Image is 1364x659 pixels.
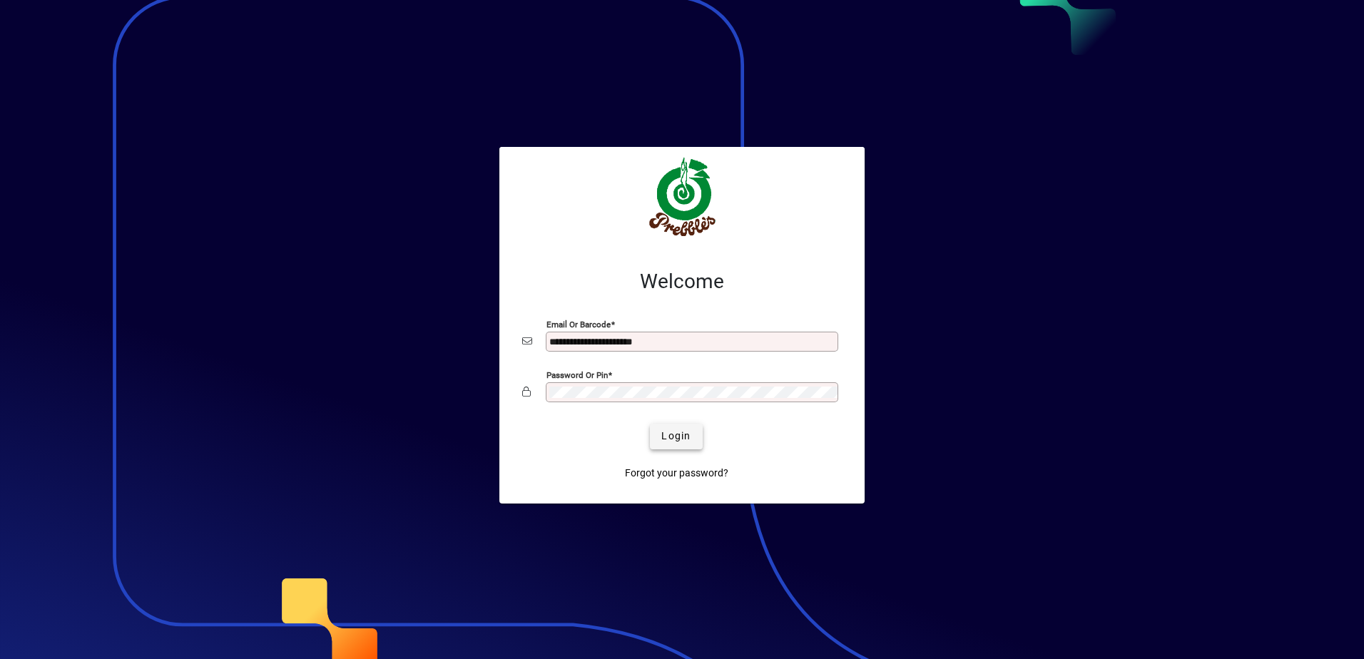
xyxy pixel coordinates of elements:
[546,369,608,379] mat-label: Password or Pin
[619,461,734,486] a: Forgot your password?
[650,424,702,449] button: Login
[625,466,728,481] span: Forgot your password?
[661,429,691,444] span: Login
[546,319,611,329] mat-label: Email or Barcode
[522,270,842,294] h2: Welcome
